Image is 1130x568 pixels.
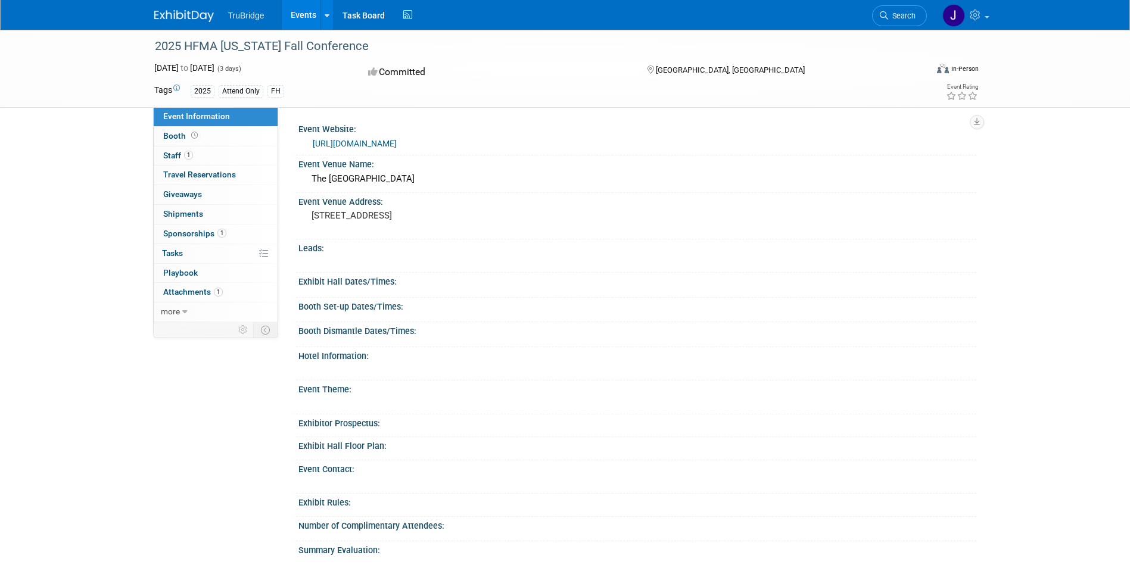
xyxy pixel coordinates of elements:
[253,322,278,338] td: Toggle Event Tabs
[298,380,976,395] div: Event Theme:
[163,209,203,219] span: Shipments
[163,287,223,297] span: Attachments
[946,84,978,90] div: Event Rating
[267,85,284,98] div: FH
[298,322,976,337] div: Booth Dismantle Dates/Times:
[154,185,278,204] a: Giveaways
[312,210,568,221] pre: [STREET_ADDRESS]
[307,170,967,188] div: The [GEOGRAPHIC_DATA]
[154,302,278,322] a: more
[298,273,976,288] div: Exhibit Hall Dates/Times:
[298,193,976,208] div: Event Venue Address:
[151,36,909,57] div: 2025 HFMA [US_STATE] Fall Conference
[154,107,278,126] a: Event Information
[154,244,278,263] a: Tasks
[298,120,976,135] div: Event Website:
[298,298,976,313] div: Booth Set-up Dates/Times:
[163,111,230,121] span: Event Information
[154,10,214,22] img: ExhibitDay
[154,224,278,244] a: Sponsorships1
[154,166,278,185] a: Travel Reservations
[216,65,241,73] span: (3 days)
[163,170,236,179] span: Travel Reservations
[298,239,976,254] div: Leads:
[298,347,976,362] div: Hotel Information:
[179,63,190,73] span: to
[154,264,278,283] a: Playbook
[163,268,198,277] span: Playbook
[942,4,965,27] img: Jeff Burke
[298,414,976,429] div: Exhibitor Prospectus:
[191,85,214,98] div: 2025
[154,146,278,166] a: Staff1
[163,189,202,199] span: Giveaways
[154,283,278,302] a: Attachments1
[365,62,628,83] div: Committed
[298,155,976,170] div: Event Venue Name:
[298,460,976,475] div: Event Contact:
[233,322,254,338] td: Personalize Event Tab Strip
[154,205,278,224] a: Shipments
[163,151,193,160] span: Staff
[656,65,805,74] span: [GEOGRAPHIC_DATA], [GEOGRAPHIC_DATA]
[872,5,927,26] a: Search
[298,541,976,556] div: Summary Evaluation:
[298,494,976,508] div: Exhibit Rules:
[163,229,226,238] span: Sponsorships
[298,437,976,452] div: Exhibit Hall Floor Plan:
[298,517,976,532] div: Number of Complimentary Attendees:
[154,127,278,146] a: Booth
[214,288,223,297] span: 1
[219,85,263,98] div: Attend Only
[161,307,180,316] span: more
[313,139,397,148] a: [URL][DOMAIN_NAME]
[163,131,200,141] span: Booth
[154,63,214,73] span: [DATE] [DATE]
[162,248,183,258] span: Tasks
[951,64,979,73] div: In-Person
[937,64,949,73] img: Format-Inperson.png
[217,229,226,238] span: 1
[189,131,200,140] span: Booth not reserved yet
[857,62,979,80] div: Event Format
[154,84,180,98] td: Tags
[228,11,264,20] span: TruBridge
[888,11,916,20] span: Search
[184,151,193,160] span: 1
